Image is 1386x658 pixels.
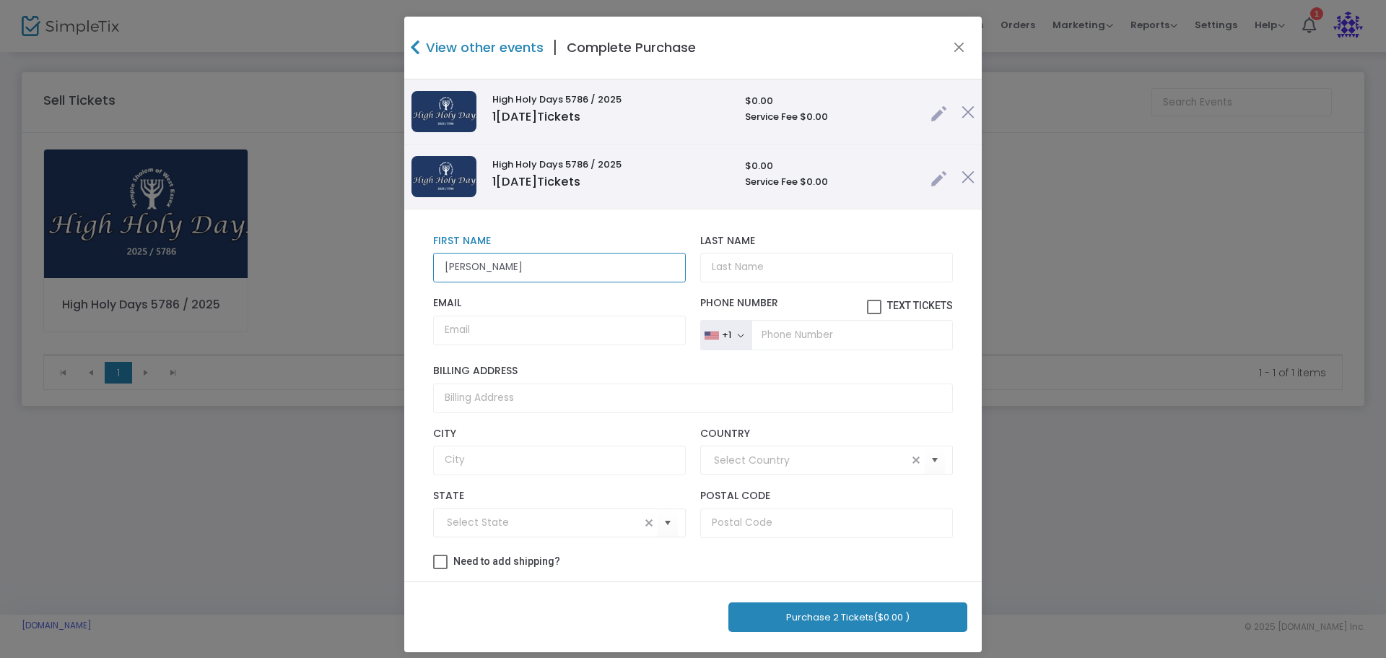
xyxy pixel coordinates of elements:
label: First Name [433,235,686,248]
label: Email [433,297,686,310]
img: 638932874271783976IMG..jpg [411,91,476,132]
span: 1 [492,173,496,190]
span: [DATE] [492,173,580,190]
span: clear [907,451,925,469]
label: City [433,428,686,441]
img: cross.png [962,105,975,118]
input: Postal Code [700,508,953,538]
input: City [433,446,686,475]
button: +1 [700,320,751,350]
span: Text Tickets [887,300,953,311]
h4: View other events [422,38,544,57]
span: [DATE] [492,108,580,125]
h6: High Holy Days 5786 / 2025 [492,94,731,105]
h6: Service Fee $0.00 [745,111,916,123]
img: cross.png [962,170,975,183]
label: Postal Code [700,490,953,503]
button: Select [658,508,678,537]
label: Billing Address [433,365,953,378]
input: Phone Number [751,320,953,350]
span: 1 [492,108,496,125]
label: Phone Number [700,297,953,314]
input: First Name [433,253,686,282]
input: Billing Address [433,384,953,413]
span: clear [640,514,658,532]
h6: Service Fee $0.00 [745,176,916,188]
span: Need to add shipping? [453,555,560,567]
h6: $0.00 [745,95,916,107]
label: Last Name [700,235,953,248]
img: 638932874271783976IMG..jpg [411,156,476,197]
div: +1 [722,329,731,341]
span: Tickets [537,108,580,125]
label: State [433,490,686,503]
input: Email [433,316,686,345]
h6: High Holy Days 5786 / 2025 [492,159,731,170]
h4: Complete Purchase [567,38,696,57]
input: Select Country [714,453,907,468]
input: Select State [447,515,640,530]
span: | [544,35,567,61]
button: Purchase 2 Tickets($0.00 ) [728,602,967,632]
button: Close [950,38,969,57]
input: Last Name [700,253,953,282]
span: Tickets [537,173,580,190]
button: Select [925,446,945,475]
label: Country [700,428,953,441]
h6: $0.00 [745,160,916,172]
